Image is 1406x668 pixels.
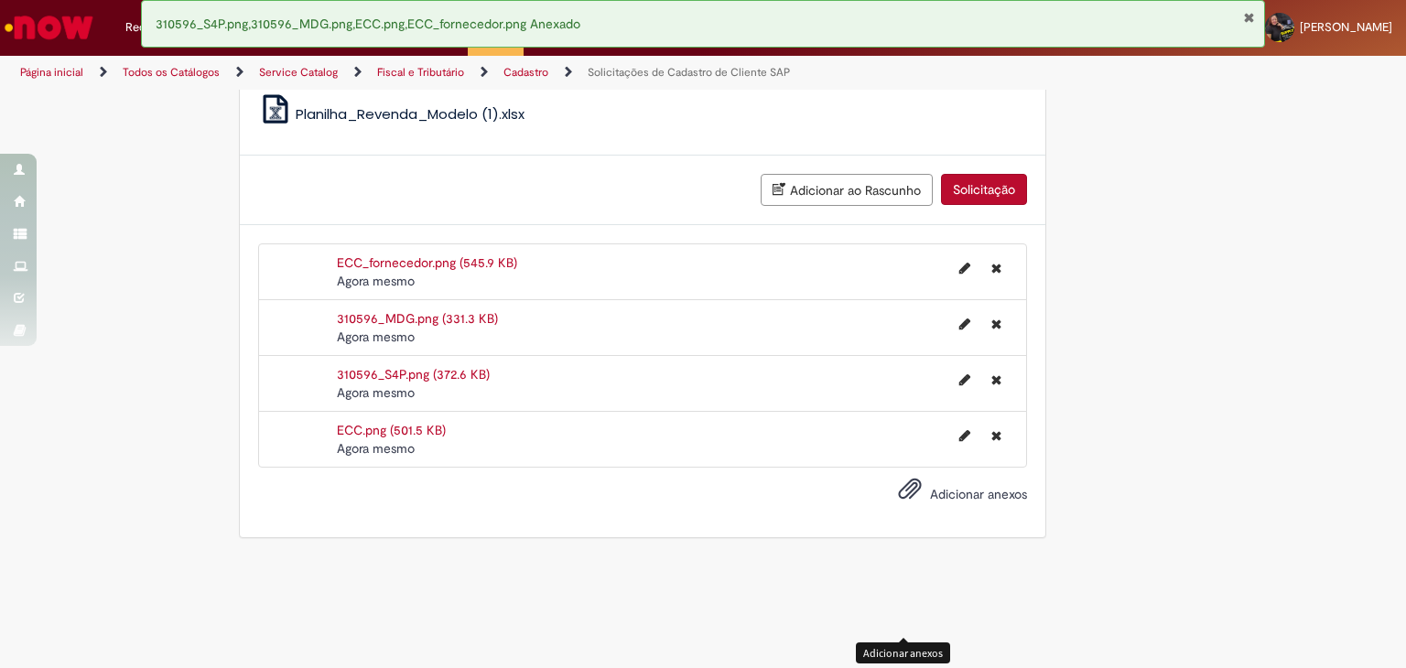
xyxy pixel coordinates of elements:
button: Editar nome de arquivo ECC_fornecedor.png [948,253,981,283]
span: Adicionar anexos [930,486,1027,502]
button: Excluir 310596_MDG.png [980,309,1012,339]
div: Adicionar anexos [856,642,950,663]
button: Adicionar ao Rascunho [761,174,933,206]
button: Solicitação [941,174,1027,205]
button: Editar nome de arquivo 310596_MDG.png [948,309,981,339]
a: Planilha_Revenda_Modelo (1).xlsx [258,104,525,124]
time: 01/10/2025 15:51:39 [337,329,415,345]
a: 310596_MDG.png (331.3 KB) [337,310,498,327]
time: 01/10/2025 15:51:39 [337,440,415,457]
span: 310596_S4P.png,310596_MDG.png,ECC.png,ECC_fornecedor.png Anexado [156,16,580,32]
span: Agora mesmo [337,384,415,401]
ul: Trilhas de página [14,56,924,90]
button: Excluir 310596_S4P.png [980,365,1012,394]
a: Cadastro [503,65,548,80]
time: 01/10/2025 15:51:40 [337,273,415,289]
time: 01/10/2025 15:51:39 [337,384,415,401]
button: Fechar Notificação [1243,10,1255,25]
a: ECC_fornecedor.png (545.9 KB) [337,254,517,271]
span: [PERSON_NAME] [1300,19,1392,35]
a: Todos os Catálogos [123,65,220,80]
span: Agora mesmo [337,440,415,457]
button: Editar nome de arquivo 310596_S4P.png [948,365,981,394]
span: Planilha_Revenda_Modelo (1).xlsx [296,104,525,124]
a: Página inicial [20,65,83,80]
a: Service Catalog [259,65,338,80]
span: Agora mesmo [337,273,415,289]
button: Editar nome de arquivo ECC.png [948,421,981,450]
a: ECC.png (501.5 KB) [337,422,446,438]
button: Excluir ECC_fornecedor.png [980,253,1012,283]
a: Fiscal e Tributário [377,65,464,80]
span: Agora mesmo [337,329,415,345]
a: Solicitações de Cadastro de Cliente SAP [588,65,790,80]
button: Excluir ECC.png [980,421,1012,450]
img: ServiceNow [2,9,96,46]
span: Requisições [125,18,189,37]
button: Adicionar anexos [893,472,926,514]
a: 310596_S4P.png (372.6 KB) [337,366,490,382]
